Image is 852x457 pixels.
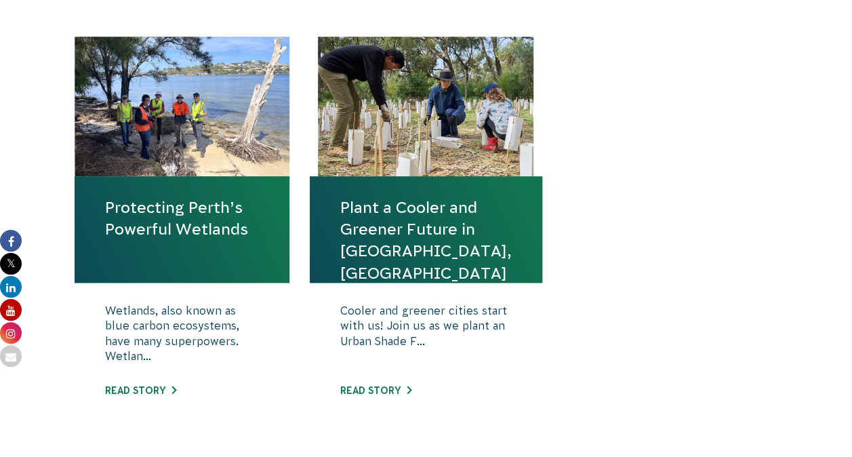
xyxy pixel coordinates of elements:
p: Wetlands, also known as blue carbon ecosystems, have many superpowers. Wetlan... [105,303,260,371]
a: Plant a Cooler and Greener Future in [GEOGRAPHIC_DATA], [GEOGRAPHIC_DATA] [340,197,512,284]
p: Cooler and greener cities start with us! Join us as we plant an Urban Shade F... [340,303,512,371]
a: Protecting Perth’s Powerful Wetlands [105,197,260,240]
a: Read story [105,385,176,396]
a: Read story [340,385,411,396]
